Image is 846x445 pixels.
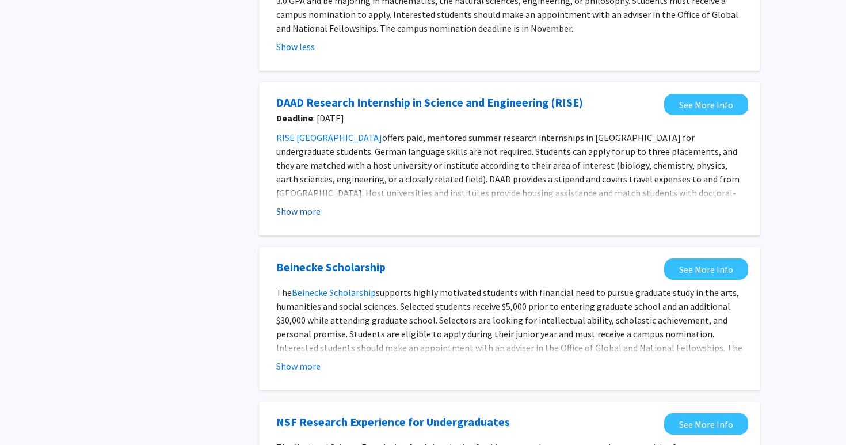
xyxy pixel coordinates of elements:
b: Deadline [276,112,313,124]
a: Opens in a new tab [664,258,748,280]
a: Opens in a new tab [276,258,386,276]
a: Beinecke Scholarship [292,287,376,298]
span: The [276,287,292,298]
button: Show less [276,40,315,54]
button: Show more [276,359,321,373]
span: offers paid, mentored summer research internships in [GEOGRAPHIC_DATA] for undergraduate students... [276,132,740,226]
span: : [DATE] [276,111,658,125]
button: Show more [276,204,321,218]
a: RISE [GEOGRAPHIC_DATA] [276,132,382,143]
a: Opens in a new tab [664,413,748,435]
a: Opens in a new tab [664,94,748,115]
span: supports highly motivated students with financial need to pursue graduate study in the arts, huma... [276,287,742,367]
a: Opens in a new tab [276,413,510,431]
iframe: Chat [9,393,49,436]
a: Opens in a new tab [276,94,583,111]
